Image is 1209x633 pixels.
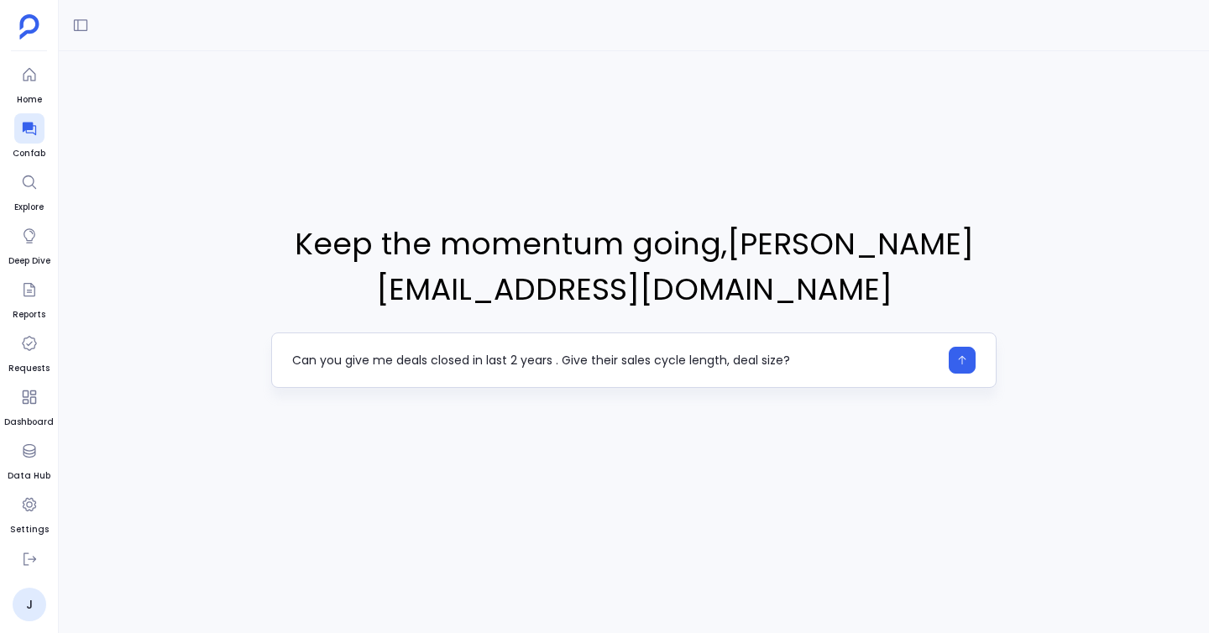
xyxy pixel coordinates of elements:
[14,201,44,214] span: Explore
[10,523,49,536] span: Settings
[13,588,46,621] a: J
[13,275,45,322] a: Reports
[8,328,50,375] a: Requests
[271,222,997,312] span: Keep the momentum going , [PERSON_NAME][EMAIL_ADDRESS][DOMAIN_NAME]
[8,436,50,483] a: Data Hub
[19,14,39,39] img: petavue logo
[8,469,50,483] span: Data Hub
[13,113,45,160] a: Confab
[14,60,44,107] a: Home
[13,147,45,160] span: Confab
[4,416,54,429] span: Dashboard
[292,352,939,369] textarea: Can you give me deals closed in last 2 years . Give their sales cycle length, deal size?
[13,308,45,322] span: Reports
[14,93,44,107] span: Home
[10,489,49,536] a: Settings
[4,382,54,429] a: Dashboard
[14,167,44,214] a: Explore
[8,254,50,268] span: Deep Dive
[8,221,50,268] a: Deep Dive
[8,362,50,375] span: Requests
